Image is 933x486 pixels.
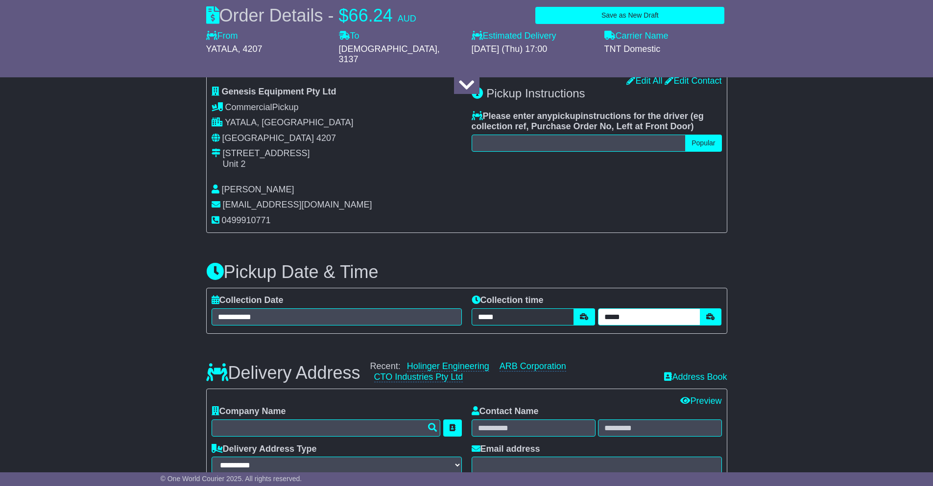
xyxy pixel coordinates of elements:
[206,44,238,54] span: YATALA
[212,295,284,306] label: Collection Date
[225,102,272,112] span: Commercial
[206,5,416,26] div: Order Details -
[316,133,336,143] span: 4207
[222,215,271,225] span: 0499910771
[604,31,669,42] label: Carrier Name
[339,5,349,25] span: $
[349,5,393,25] span: 66.24
[680,396,721,406] a: Preview
[370,361,655,382] div: Recent:
[212,102,462,113] div: Pickup
[472,444,540,455] label: Email address
[500,361,566,371] a: ARB Corporation
[238,44,263,54] span: , 4207
[339,44,437,54] span: [DEMOGRAPHIC_DATA]
[222,133,314,143] span: [GEOGRAPHIC_DATA]
[374,372,463,382] a: CTO Industries Pty Ltd
[604,44,727,55] div: TNT Domestic
[398,14,416,23] span: AUD
[222,87,336,96] span: Genesis Equipment Pty Ltd
[685,135,721,152] button: Popular
[212,444,317,455] label: Delivery Address Type
[472,111,704,132] span: eg collection ref, Purchase Order No, Left at Front Door
[161,475,302,483] span: © One World Courier 2025. All rights reserved.
[222,185,294,194] span: [PERSON_NAME]
[472,295,544,306] label: Collection time
[407,361,489,371] a: Holinger Engineering
[223,148,310,159] div: [STREET_ADDRESS]
[472,31,595,42] label: Estimated Delivery
[206,363,360,383] h3: Delivery Address
[472,44,595,55] div: [DATE] (Thu) 17:00
[472,111,722,132] label: Please enter any instructions for the driver ( )
[225,117,353,127] span: YATALA, [GEOGRAPHIC_DATA]
[223,200,372,209] span: [EMAIL_ADDRESS][DOMAIN_NAME]
[552,111,581,121] span: pickup
[472,406,539,417] label: Contact Name
[223,159,310,170] div: Unit 2
[206,31,238,42] label: From
[486,87,585,100] span: Pickup Instructions
[339,31,359,42] label: To
[535,7,724,24] button: Save as New Draft
[664,372,727,382] a: Address Book
[206,262,727,282] h3: Pickup Date & Time
[212,406,286,417] label: Company Name
[339,44,440,65] span: , 3137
